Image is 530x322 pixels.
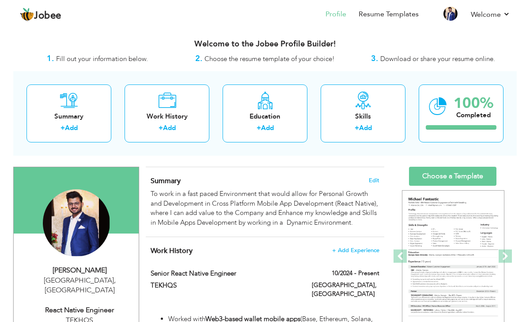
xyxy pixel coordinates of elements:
div: Skills [328,112,398,121]
img: Profile Img [443,7,458,21]
label: + [355,123,359,133]
div: Summary [34,112,104,121]
div: [GEOGRAPHIC_DATA] [GEOGRAPHIC_DATA] [20,276,139,296]
h4: Adding a summary is a quick and easy way to highlight your experience and interests. [151,176,379,185]
strong: 2. [195,53,202,64]
span: Work History [151,246,193,256]
a: Add [261,123,274,132]
label: 10/2024 - Present [332,269,379,278]
a: Jobee [20,8,61,22]
span: Download or share your resume online. [380,54,495,63]
a: Choose a Template [409,167,496,186]
span: + Add Experience [332,247,379,253]
img: jobee.io [20,8,34,22]
img: Daniyal Ahmer Alvi [43,189,110,257]
h3: Welcome to the Jobee Profile Builder! [13,40,517,49]
div: Work History [132,112,202,121]
a: Add [163,123,176,132]
a: Resume Templates [359,9,419,19]
label: + [61,123,65,133]
span: , [114,276,116,285]
strong: 3. [371,53,378,64]
div: Education [230,112,300,121]
label: Senior React Native Engineer [151,269,299,278]
a: Welcome [471,9,510,20]
span: Fill out your information below. [56,54,148,63]
a: Add [359,123,372,132]
span: Choose the resume template of your choice! [204,54,335,63]
label: [GEOGRAPHIC_DATA], [GEOGRAPHIC_DATA] [312,281,379,299]
span: Jobee [34,11,61,21]
h4: This helps to show the companies you have worked for. [151,246,379,255]
span: Summary [151,176,181,186]
div: To work in a fast paced Environment that would allow for Personal Growth and Development in Cross... [151,189,379,227]
label: + [257,123,261,133]
label: TEKHQS [151,281,299,290]
a: Profile [326,9,346,19]
a: Add [65,123,78,132]
strong: 1. [47,53,54,64]
div: 100% [454,96,493,111]
label: + [159,123,163,133]
div: Completed [454,111,493,120]
div: [PERSON_NAME] [20,265,139,276]
span: Edit [369,177,379,184]
div: React Native Engineer [20,305,139,315]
